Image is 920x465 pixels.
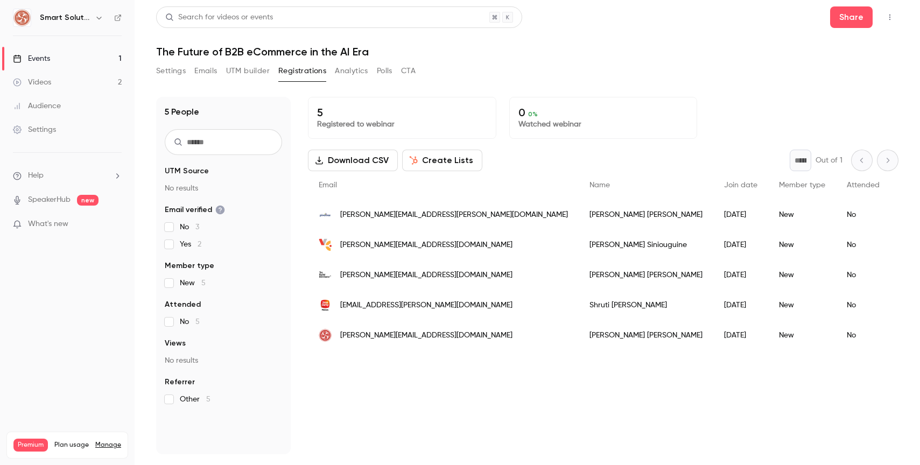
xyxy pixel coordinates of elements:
[28,170,44,181] span: Help
[402,150,482,171] button: Create Lists
[579,320,713,350] div: [PERSON_NAME] [PERSON_NAME]
[226,62,270,80] button: UTM builder
[317,119,487,130] p: Registered to webinar
[836,290,890,320] div: No
[77,195,99,206] span: new
[165,105,199,118] h1: 5 People
[165,377,195,387] span: Referrer
[340,330,512,341] span: [PERSON_NAME][EMAIL_ADDRESS][DOMAIN_NAME]
[713,320,768,350] div: [DATE]
[713,290,768,320] div: [DATE]
[713,230,768,260] div: [DATE]
[28,194,71,206] a: SpeakerHub
[180,394,210,405] span: Other
[579,230,713,260] div: [PERSON_NAME] Siniouguine
[156,45,898,58] h1: The Future of B2B eCommerce in the AI Era
[401,62,416,80] button: CTA
[13,101,61,111] div: Audience
[340,300,512,311] span: [EMAIL_ADDRESS][PERSON_NAME][DOMAIN_NAME]
[377,62,392,80] button: Polls
[278,62,326,80] button: Registrations
[165,183,282,194] p: No results
[165,12,273,23] div: Search for videos or events
[206,396,210,403] span: 5
[180,316,200,327] span: No
[713,260,768,290] div: [DATE]
[518,119,689,130] p: Watched webinar
[579,290,713,320] div: Shruti [PERSON_NAME]
[836,200,890,230] div: No
[340,270,512,281] span: [PERSON_NAME][EMAIL_ADDRESS][DOMAIN_NAME]
[165,260,214,271] span: Member type
[768,200,836,230] div: New
[13,53,50,64] div: Events
[340,239,512,251] span: [PERSON_NAME][EMAIL_ADDRESS][DOMAIN_NAME]
[180,239,201,250] span: Yes
[13,439,48,452] span: Premium
[180,278,206,288] span: New
[518,106,689,119] p: 0
[201,279,206,287] span: 5
[319,299,332,312] img: simedarby.co.nz
[724,181,757,189] span: Join date
[165,299,201,310] span: Attended
[95,441,121,449] a: Manage
[165,166,209,177] span: UTM Source
[768,320,836,350] div: New
[579,200,713,230] div: [PERSON_NAME] [PERSON_NAME]
[579,260,713,290] div: [PERSON_NAME] [PERSON_NAME]
[589,181,610,189] span: Name
[768,230,836,260] div: New
[165,338,186,349] span: Views
[319,329,332,342] img: smartsolutions.dev
[319,181,337,189] span: Email
[319,269,332,281] img: thedigitaldistributor.com
[165,355,282,366] p: No results
[308,150,398,171] button: Download CSV
[340,209,568,221] span: [PERSON_NAME][EMAIL_ADDRESS][PERSON_NAME][DOMAIN_NAME]
[13,124,56,135] div: Settings
[195,318,200,326] span: 5
[13,9,31,26] img: Smart Solutions
[836,320,890,350] div: No
[156,62,186,80] button: Settings
[198,241,201,248] span: 2
[713,200,768,230] div: [DATE]
[319,208,332,221] img: pivotree.com
[165,166,282,405] section: facet-groups
[816,155,842,166] p: Out of 1
[768,260,836,290] div: New
[836,230,890,260] div: No
[13,170,122,181] li: help-dropdown-opener
[195,223,199,231] span: 3
[528,110,538,118] span: 0 %
[335,62,368,80] button: Analytics
[847,181,880,189] span: Attended
[194,62,217,80] button: Emails
[319,238,332,251] img: virtoworks.com
[180,222,199,232] span: No
[830,6,873,28] button: Share
[836,260,890,290] div: No
[768,290,836,320] div: New
[317,106,487,119] p: 5
[165,205,225,215] span: Email verified
[40,12,90,23] h6: Smart Solutions
[54,441,89,449] span: Plan usage
[13,77,51,88] div: Videos
[28,219,68,230] span: What's new
[779,181,825,189] span: Member type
